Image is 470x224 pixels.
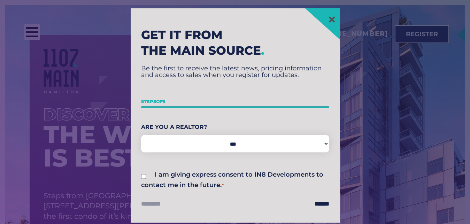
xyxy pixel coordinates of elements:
h2: Get it from the main source [141,27,329,58]
span: 5 [163,98,165,104]
label: I am giving express consent to IN8 Developments to contact me in the future. [141,171,323,189]
label: Are You A Realtor? [141,122,329,132]
span: . [261,43,264,57]
span: 5 [153,98,156,104]
p: Be the first to receive the latest news, pricing information and access to sales when you registe... [141,65,329,78]
p: Step of [141,96,329,107]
